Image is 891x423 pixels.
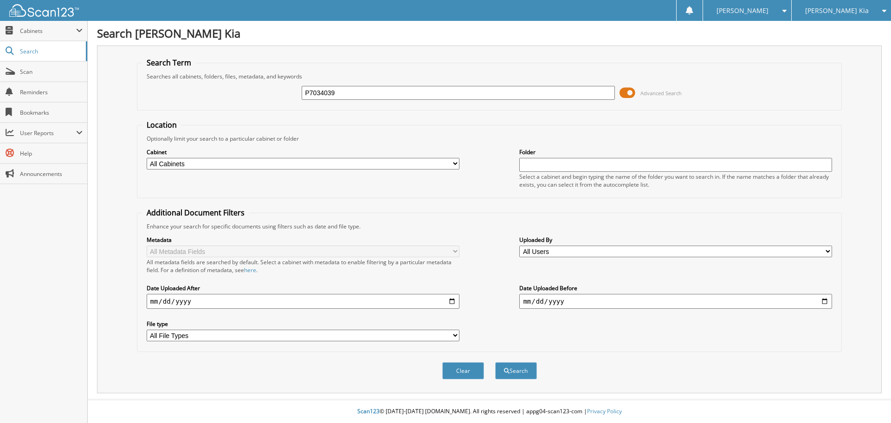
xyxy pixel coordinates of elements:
span: Announcements [20,170,83,178]
div: All metadata fields are searched by default. Select a cabinet with metadata to enable filtering b... [147,258,459,274]
img: scan123-logo-white.svg [9,4,79,17]
div: © [DATE]-[DATE] [DOMAIN_NAME]. All rights reserved | appg04-scan123-com | [88,400,891,423]
legend: Search Term [142,58,196,68]
span: Cabinets [20,27,76,35]
input: end [519,294,832,309]
label: Date Uploaded After [147,284,459,292]
label: Metadata [147,236,459,244]
button: Clear [442,362,484,379]
input: start [147,294,459,309]
span: Help [20,150,83,157]
span: Scan [20,68,83,76]
div: Select a cabinet and begin typing the name of the folder you want to search in. If the name match... [519,173,832,189]
label: Uploaded By [519,236,832,244]
label: Folder [519,148,832,156]
span: Bookmarks [20,109,83,117]
button: Search [495,362,537,379]
span: Search [20,47,81,55]
a: Privacy Policy [587,407,622,415]
h1: Search [PERSON_NAME] Kia [97,26,882,41]
label: Cabinet [147,148,459,156]
span: Scan123 [357,407,380,415]
span: [PERSON_NAME] Kia [805,8,869,13]
div: Enhance your search for specific documents using filters such as date and file type. [142,222,837,230]
span: Advanced Search [640,90,682,97]
label: File type [147,320,459,328]
label: Date Uploaded Before [519,284,832,292]
div: Searches all cabinets, folders, files, metadata, and keywords [142,72,837,80]
span: Reminders [20,88,83,96]
legend: Location [142,120,181,130]
legend: Additional Document Filters [142,208,249,218]
span: User Reports [20,129,76,137]
a: here [244,266,256,274]
iframe: Chat Widget [845,378,891,423]
span: [PERSON_NAME] [717,8,768,13]
div: Optionally limit your search to a particular cabinet or folder [142,135,837,143]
